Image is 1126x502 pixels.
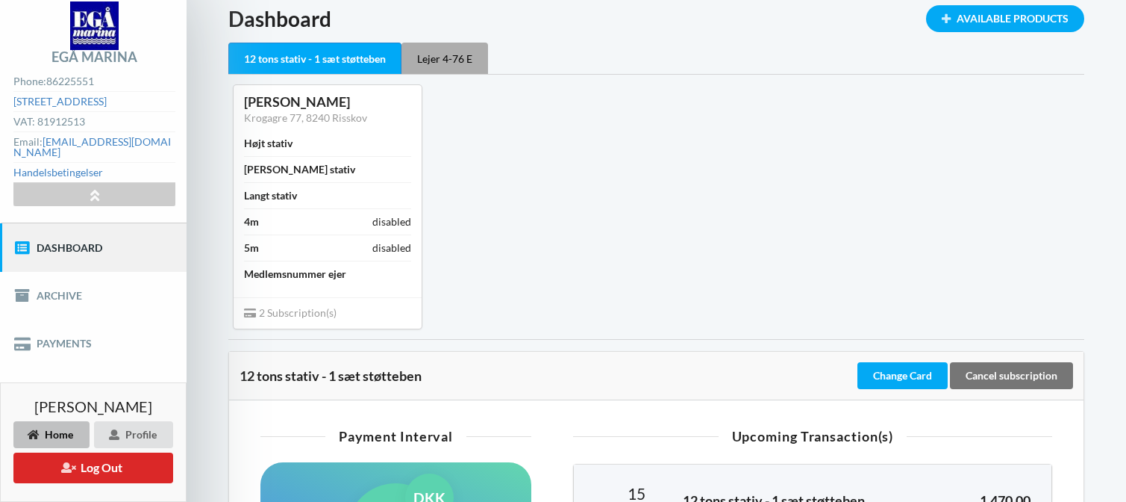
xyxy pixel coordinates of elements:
a: Handelsbetingelser [13,166,103,179]
div: Højt stativ [244,136,293,151]
div: [PERSON_NAME] [244,93,411,111]
div: disabled [372,241,411,255]
div: Upcoming Transaction(s) [573,430,1052,443]
div: Medlemsnummer ejer [244,267,346,282]
div: 5m [244,241,259,255]
div: [PERSON_NAME] stativ [244,162,355,177]
span: 2 Subscription(s) [244,306,337,319]
div: 15 [625,486,648,501]
a: Krogagre 77, 8240 Risskov [244,111,367,124]
div: VAT: 81912513 [13,112,175,132]
div: Cancel subscription [950,362,1073,389]
span: [PERSON_NAME] [34,399,152,414]
a: [STREET_ADDRESS] [13,95,107,108]
div: Payment Interval [260,430,531,443]
div: Egå Marina [51,50,137,63]
a: [EMAIL_ADDRESS][DOMAIN_NAME] [13,135,171,158]
img: logo [70,1,119,50]
div: Lejer 4-76 E [401,43,488,74]
div: 4m [244,214,259,229]
div: 12 tons stativ - 1 sæt støtteben [228,43,401,75]
div: Phone: [13,72,175,92]
strong: 86225551 [46,75,94,87]
div: Profile [94,421,173,448]
div: Langt stativ [244,188,297,203]
div: Available Products [926,5,1084,32]
div: Change Card [857,362,948,389]
div: Email: [13,132,175,163]
div: 12 tons stativ - 1 sæt støtteben [240,368,854,383]
div: disabled [372,214,411,229]
div: Home [13,421,90,448]
h1: Dashboard [228,5,1084,32]
button: Log Out [13,453,173,483]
